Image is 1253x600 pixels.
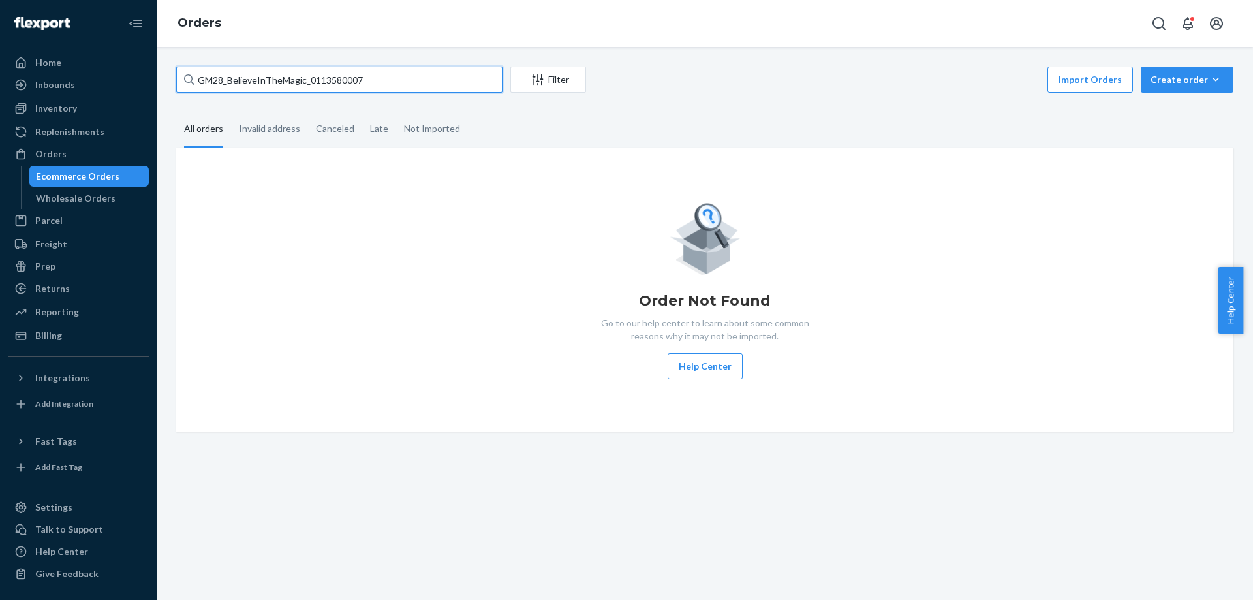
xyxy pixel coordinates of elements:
div: Add Integration [35,398,93,409]
div: Help Center [35,545,88,558]
a: Talk to Support [8,519,149,540]
button: Integrations [8,368,149,388]
div: Canceled [316,112,354,146]
div: Inventory [35,102,77,115]
h1: Order Not Found [639,291,771,311]
div: Orders [35,148,67,161]
div: Create order [1151,73,1224,86]
a: Freight [8,234,149,255]
a: Prep [8,256,149,277]
div: Ecommerce Orders [36,170,119,183]
div: Home [35,56,61,69]
div: Settings [35,501,72,514]
div: Reporting [35,306,79,319]
div: Give Feedback [35,567,99,580]
div: Wholesale Orders [36,192,116,205]
button: Create order [1141,67,1233,93]
div: Billing [35,329,62,342]
button: Filter [510,67,586,93]
input: Search orders [176,67,503,93]
button: Close Navigation [123,10,149,37]
a: Returns [8,278,149,299]
div: Prep [35,260,55,273]
div: Filter [511,73,585,86]
p: Go to our help center to learn about some common reasons why it may not be imported. [591,317,819,343]
div: Inbounds [35,78,75,91]
button: Open account menu [1203,10,1230,37]
div: Invalid address [239,112,300,146]
div: Talk to Support [35,523,103,536]
button: Open notifications [1175,10,1201,37]
button: Help Center [668,353,743,379]
a: Wholesale Orders [29,188,149,209]
a: Inventory [8,98,149,119]
div: Add Fast Tag [35,462,82,473]
a: Billing [8,325,149,346]
button: Import Orders [1047,67,1133,93]
div: Parcel [35,214,63,227]
button: Help Center [1218,267,1243,334]
div: Fast Tags [35,435,77,448]
div: Returns [35,282,70,295]
a: Orders [8,144,149,165]
a: Replenishments [8,121,149,142]
div: Late [370,112,388,146]
div: All orders [184,112,223,148]
button: Fast Tags [8,431,149,452]
a: Settings [8,497,149,518]
a: Parcel [8,210,149,231]
a: Add Fast Tag [8,457,149,478]
ol: breadcrumbs [167,5,232,42]
a: Ecommerce Orders [29,166,149,187]
div: Freight [35,238,67,251]
button: Open Search Box [1146,10,1172,37]
div: Integrations [35,371,90,385]
img: Flexport logo [14,17,70,30]
img: Empty list [670,200,741,275]
button: Give Feedback [8,563,149,584]
div: Not Imported [404,112,460,146]
a: Add Integration [8,394,149,415]
a: Home [8,52,149,73]
div: Replenishments [35,125,104,138]
a: Reporting [8,302,149,323]
a: Help Center [8,541,149,562]
a: Orders [178,16,221,30]
a: Inbounds [8,74,149,95]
